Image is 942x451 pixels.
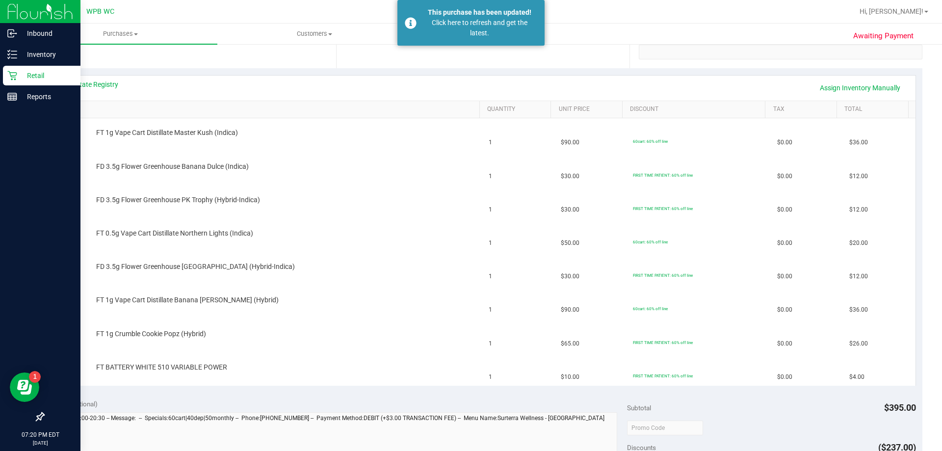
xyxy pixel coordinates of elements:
[561,172,579,181] span: $30.00
[777,372,792,382] span: $0.00
[813,80,907,96] a: Assign Inventory Manually
[884,402,916,413] span: $395.00
[777,239,792,248] span: $0.00
[218,29,411,38] span: Customers
[86,7,114,16] span: WPB WC
[17,70,76,81] p: Retail
[633,206,693,211] span: FIRST TIME PATIENT: 60% off line
[561,372,579,382] span: $10.00
[561,239,579,248] span: $50.00
[849,272,868,281] span: $12.00
[561,339,579,348] span: $65.00
[96,128,238,137] span: FT 1g Vape Cart Distillate Master Kush (Indica)
[849,305,868,315] span: $36.00
[849,172,868,181] span: $12.00
[773,106,833,113] a: Tax
[489,205,492,214] span: 1
[96,295,279,305] span: FT 1g Vape Cart Distillate Banana [PERSON_NAME] (Hybrid)
[17,91,76,103] p: Reports
[96,329,206,339] span: FT 1g Crumble Cookie Popz (Hybrid)
[561,305,579,315] span: $90.00
[59,80,118,89] a: View State Registry
[7,50,17,59] inline-svg: Inventory
[633,373,693,378] span: FIRST TIME PATIENT: 60% off line
[96,195,260,205] span: FD 3.5g Flower Greenhouse PK Trophy (Hybrid-Indica)
[777,272,792,281] span: $0.00
[24,29,217,38] span: Purchases
[844,106,904,113] a: Total
[96,262,295,271] span: FD 3.5g Flower Greenhouse [GEOGRAPHIC_DATA] (Hybrid-Indica)
[4,439,76,447] p: [DATE]
[96,162,249,171] span: FD 3.5g Flower Greenhouse Banana Dulce (Indica)
[489,372,492,382] span: 1
[489,272,492,281] span: 1
[4,430,76,439] p: 07:20 PM EDT
[217,24,411,44] a: Customers
[58,106,475,113] a: SKU
[96,363,227,372] span: FT BATTERY WHITE 510 VARIABLE POWER
[422,18,537,38] div: Click here to refresh and get the latest.
[777,305,792,315] span: $0.00
[849,239,868,248] span: $20.00
[17,49,76,60] p: Inventory
[630,106,761,113] a: Discount
[489,172,492,181] span: 1
[559,106,619,113] a: Unit Price
[849,138,868,147] span: $36.00
[860,7,923,15] span: Hi, [PERSON_NAME]!
[561,205,579,214] span: $30.00
[7,28,17,38] inline-svg: Inbound
[489,339,492,348] span: 1
[561,138,579,147] span: $90.00
[849,372,864,382] span: $4.00
[777,205,792,214] span: $0.00
[7,92,17,102] inline-svg: Reports
[633,173,693,178] span: FIRST TIME PATIENT: 60% off line
[489,305,492,315] span: 1
[849,339,868,348] span: $26.00
[24,24,217,44] a: Purchases
[627,421,703,435] input: Promo Code
[633,139,668,144] span: 60cart: 60% off line
[777,138,792,147] span: $0.00
[633,340,693,345] span: FIRST TIME PATIENT: 60% off line
[487,106,547,113] a: Quantity
[489,138,492,147] span: 1
[561,272,579,281] span: $30.00
[96,229,253,238] span: FT 0.5g Vape Cart Distillate Northern Lights (Indica)
[853,30,914,42] span: Awaiting Payment
[633,239,668,244] span: 60cart: 60% off line
[777,339,792,348] span: $0.00
[489,239,492,248] span: 1
[7,71,17,80] inline-svg: Retail
[422,7,537,18] div: This purchase has been updated!
[29,371,41,383] iframe: Resource center unread badge
[633,273,693,278] span: FIRST TIME PATIENT: 60% off line
[17,27,76,39] p: Inbound
[633,306,668,311] span: 60cart: 60% off line
[849,205,868,214] span: $12.00
[777,172,792,181] span: $0.00
[627,404,651,412] span: Subtotal
[10,372,39,402] iframe: Resource center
